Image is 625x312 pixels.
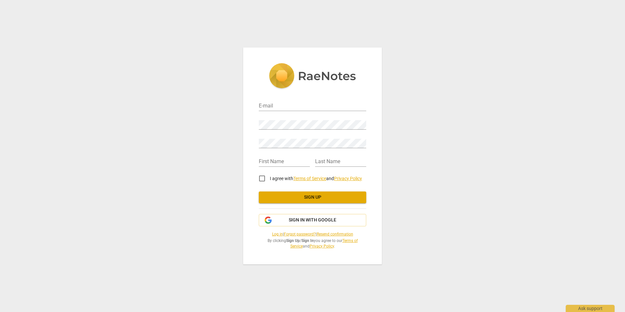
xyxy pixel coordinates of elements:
[272,232,283,236] a: Log in
[259,238,366,249] span: By clicking / you agree to our and .
[259,214,366,226] button: Sign in with Google
[566,305,615,312] div: Ask support
[259,232,366,237] span: | |
[286,238,300,243] b: Sign Up
[301,238,314,243] b: Sign In
[259,191,366,203] button: Sign up
[317,232,353,236] a: Resend confirmation
[269,63,356,90] img: 5ac2273c67554f335776073100b6d88f.svg
[284,232,316,236] a: Forgot password?
[293,176,326,181] a: Terms of Service
[290,238,358,248] a: Terms of Service
[289,217,336,223] span: Sign in with Google
[310,244,334,248] a: Privacy Policy
[270,176,362,181] span: I agree with and
[334,176,362,181] a: Privacy Policy
[264,194,361,201] span: Sign up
